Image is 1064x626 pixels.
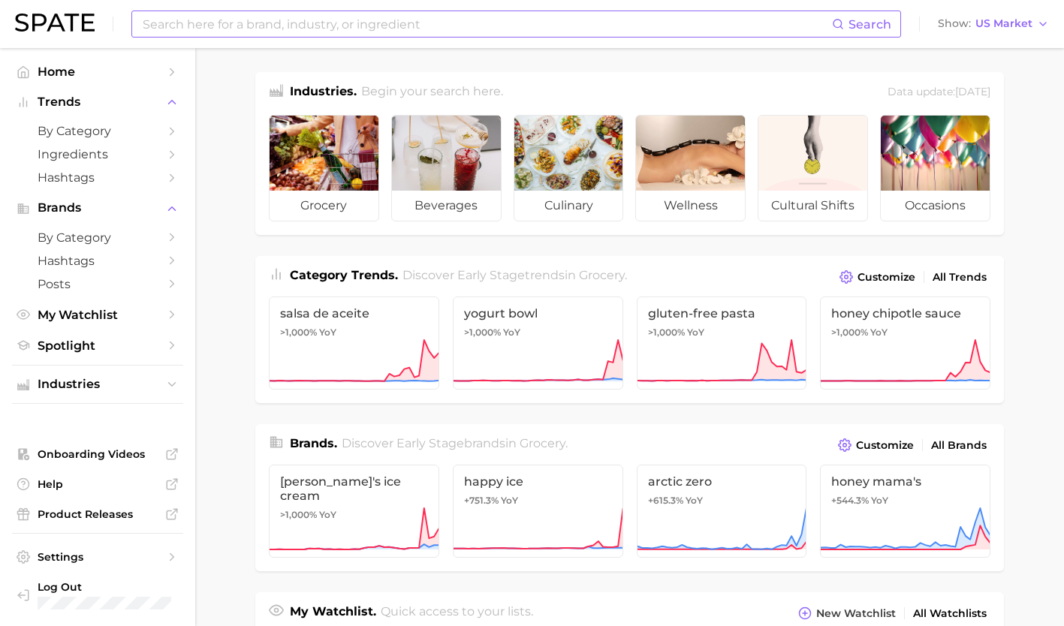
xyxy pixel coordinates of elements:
span: Show [938,20,971,28]
span: >1,000% [280,327,317,338]
span: Hashtags [38,254,158,268]
a: gluten-free pasta>1,000% YoY [637,296,807,390]
h1: Industries. [290,83,357,103]
h2: Quick access to your lists. [381,603,533,624]
span: New Watchlist [816,607,896,620]
span: yogurt bowl [464,306,612,321]
span: Log Out [38,580,200,594]
span: Trends [38,95,158,109]
span: [PERSON_NAME]'s ice cream [280,474,428,503]
span: +615.3% [648,495,683,506]
a: honey chipotle sauce>1,000% YoY [820,296,990,390]
span: culinary [514,191,623,221]
a: yogurt bowl>1,000% YoY [453,296,623,390]
span: Customize [858,271,915,284]
span: cultural shifts [758,191,867,221]
button: Customize [836,266,919,287]
span: grocery [270,191,378,221]
span: grocery [520,436,565,450]
span: Hashtags [38,170,158,185]
span: Search [848,17,891,32]
span: Category Trends . [290,268,398,282]
span: Discover Early Stage brands in . [342,436,568,450]
span: +751.3% [464,495,499,506]
span: Ingredients [38,147,158,161]
a: Ingredients [12,143,183,166]
span: Spotlight [38,339,158,353]
span: Brands [38,201,158,215]
input: Search here for a brand, industry, or ingredient [141,11,832,37]
a: by Category [12,226,183,249]
span: YoY [686,495,703,507]
a: Home [12,60,183,83]
a: by Category [12,119,183,143]
span: wellness [636,191,745,221]
button: Customize [834,435,918,456]
span: Settings [38,550,158,564]
a: honey mama's+544.3% YoY [820,465,990,558]
span: All Watchlists [913,607,987,620]
span: Posts [38,277,158,291]
button: Industries [12,373,183,396]
h2: Begin your search here. [361,83,503,103]
a: Onboarding Videos [12,443,183,465]
a: grocery [269,115,379,221]
span: beverages [392,191,501,221]
a: My Watchlist [12,303,183,327]
a: culinary [514,115,624,221]
a: Spotlight [12,334,183,357]
span: happy ice [464,474,612,489]
a: beverages [391,115,502,221]
button: New Watchlist [794,603,900,624]
span: Onboarding Videos [38,447,158,461]
button: ShowUS Market [934,14,1053,34]
span: honey chipotle sauce [831,306,979,321]
span: Brands . [290,436,337,450]
span: Help [38,477,158,491]
a: salsa de aceite>1,000% YoY [269,296,439,390]
a: All Brands [927,435,990,456]
span: by Category [38,230,158,245]
span: salsa de aceite [280,306,428,321]
a: Log out. Currently logged in with e-mail nuria@godwinretailgroup.com. [12,576,183,614]
span: YoY [687,327,704,339]
span: >1,000% [280,509,317,520]
a: Hashtags [12,166,183,189]
a: cultural shifts [758,115,868,221]
a: occasions [880,115,990,221]
span: YoY [319,509,336,521]
span: US Market [975,20,1032,28]
a: arctic zero+615.3% YoY [637,465,807,558]
a: Hashtags [12,249,183,272]
span: arctic zero [648,474,796,489]
div: Data update: [DATE] [888,83,990,103]
span: YoY [501,495,518,507]
span: gluten-free pasta [648,306,796,321]
span: YoY [503,327,520,339]
a: Posts [12,272,183,296]
a: All Watchlists [909,603,990,624]
a: Product Releases [12,503,183,525]
span: >1,000% [831,327,868,338]
span: occasions [881,191,990,221]
a: Settings [12,546,183,568]
h1: My Watchlist. [290,603,376,624]
span: Industries [38,378,158,391]
button: Trends [12,91,183,113]
button: Brands [12,197,183,219]
span: All Trends [933,271,987,284]
span: All Brands [931,439,987,452]
span: Discover Early Stage trends in . [402,268,627,282]
span: My Watchlist [38,308,158,322]
a: Help [12,473,183,495]
span: honey mama's [831,474,979,489]
span: Customize [856,439,914,452]
span: by Category [38,124,158,138]
span: >1,000% [648,327,685,338]
span: +544.3% [831,495,869,506]
span: grocery [579,268,625,282]
span: YoY [871,495,888,507]
a: [PERSON_NAME]'s ice cream>1,000% YoY [269,465,439,558]
span: Product Releases [38,507,158,521]
a: happy ice+751.3% YoY [453,465,623,558]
